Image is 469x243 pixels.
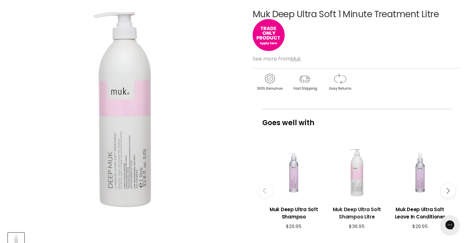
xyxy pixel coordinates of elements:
span: $29.95 [412,223,428,230]
iframe: Gorgias live chat messenger [437,213,463,237]
span: See more from [253,55,301,62]
img: shipping.gif [288,72,322,92]
img: tradeonly_small.jpg [253,19,285,51]
h1: Muk Deep Ultra Soft 1 Minute Treatment Litre [253,10,461,19]
a: View product:Muk Deep Ultra Soft Leave In Conditioner [391,201,448,224]
a: View product:Muk Deep Ultra Soft Shampoo Litre [329,201,385,224]
h3: Muk Deep Ultra Soft Shampoo Litre [329,206,385,220]
img: returns.gif [323,72,357,92]
a: View product:Muk Deep Ultra Soft Shampoo [265,201,322,224]
h3: Muk Deep Ultra Soft Shampoo [265,206,322,220]
span: $36.95 [349,223,365,230]
h3: Muk Deep Ultra Soft Leave In Conditioner [391,206,448,220]
img: genuine.gif [253,72,287,92]
a: Muk [291,55,301,62]
span: $29.95 [286,223,301,230]
p: Goes well with [262,109,451,130]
